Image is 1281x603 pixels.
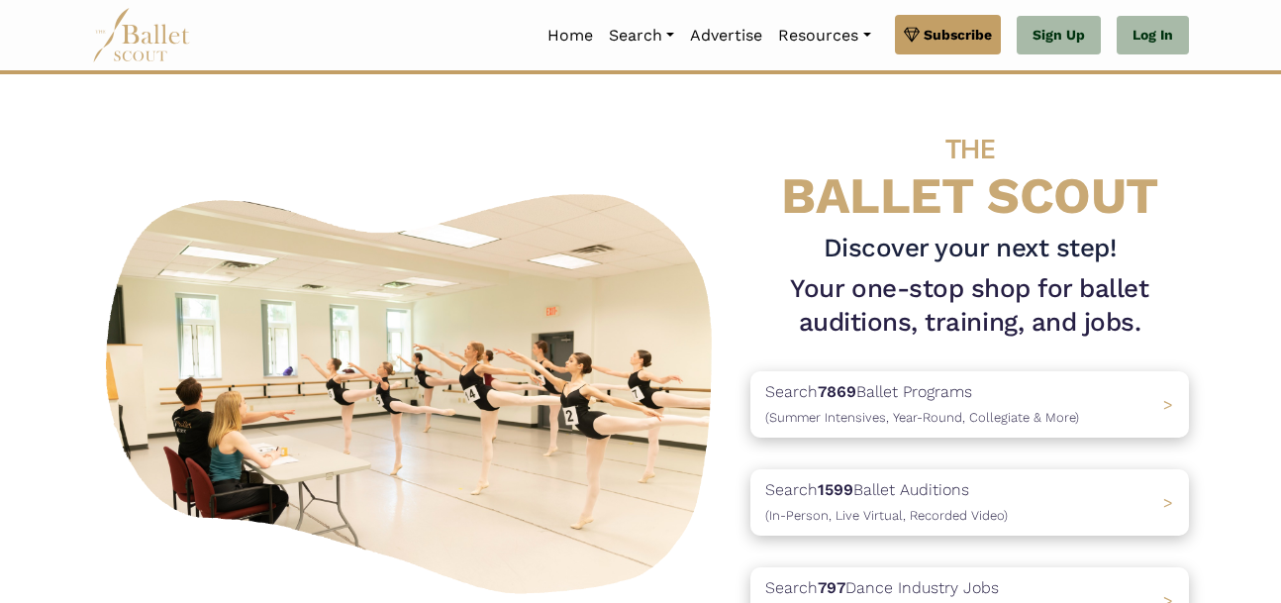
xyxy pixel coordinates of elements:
span: > [1163,395,1173,414]
span: (In-Person, Live Virtual, Recorded Video) [765,508,1008,523]
h4: BALLET SCOUT [750,114,1189,224]
b: 1599 [818,480,853,499]
b: 7869 [818,382,856,401]
a: Subscribe [895,15,1001,54]
a: Sign Up [1017,16,1101,55]
a: Advertise [682,15,770,56]
h1: Your one-stop shop for ballet auditions, training, and jobs. [750,272,1189,340]
p: Search Ballet Auditions [765,477,1008,528]
a: Resources [770,15,878,56]
b: 797 [818,578,845,597]
span: Subscribe [924,24,992,46]
a: Log In [1117,16,1189,55]
a: Search1599Ballet Auditions(In-Person, Live Virtual, Recorded Video) > [750,469,1189,536]
a: Home [540,15,601,56]
span: (Summer Intensives, Year-Round, Collegiate & More) [765,410,1079,425]
p: Search Ballet Programs [765,379,1079,430]
span: THE [945,133,995,165]
img: gem.svg [904,24,920,46]
a: Search7869Ballet Programs(Summer Intensives, Year-Round, Collegiate & More)> [750,371,1189,438]
span: > [1163,493,1173,512]
a: Search [601,15,682,56]
h3: Discover your next step! [750,232,1189,265]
